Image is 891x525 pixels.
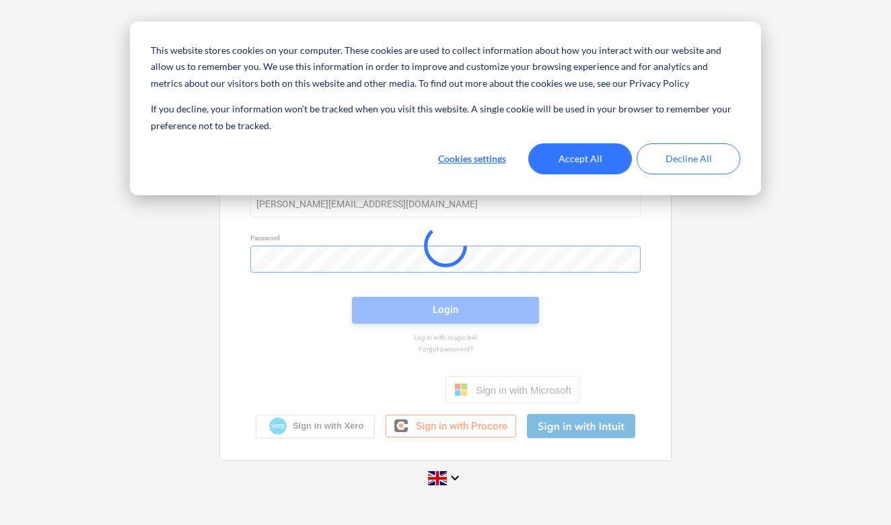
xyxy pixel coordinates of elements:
[420,143,524,174] button: Cookies settings
[447,470,463,486] i: keyboard_arrow_down
[151,101,740,134] p: If you decline, your information won’t be tracked when you visit this website. A single cookie wi...
[151,42,740,92] p: This website stores cookies on your computer. These cookies are used to collect information about...
[637,143,740,174] button: Decline All
[528,143,632,174] button: Accept All
[130,22,761,195] div: Cookie banner
[824,460,891,525] iframe: Chat Widget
